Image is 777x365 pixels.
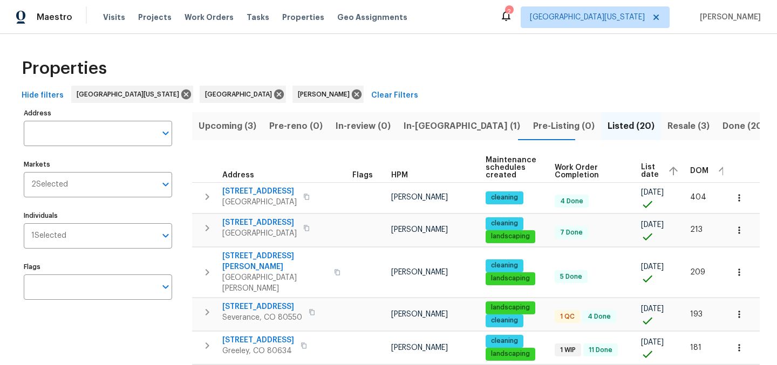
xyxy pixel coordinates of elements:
span: 213 [690,226,703,233]
span: Done (206) [723,119,772,134]
span: [STREET_ADDRESS] [222,186,297,197]
span: Projects [138,12,172,23]
div: [GEOGRAPHIC_DATA][US_STATE] [71,86,193,103]
span: 209 [690,268,705,276]
span: [PERSON_NAME] [391,311,448,318]
span: [DATE] [641,189,664,196]
span: [STREET_ADDRESS][PERSON_NAME] [222,251,328,272]
span: [GEOGRAPHIC_DATA] [222,228,297,239]
button: Hide filters [17,86,68,106]
div: 2 [505,6,513,17]
span: [PERSON_NAME] [391,194,448,201]
span: Upcoming (3) [199,119,256,134]
span: [GEOGRAPHIC_DATA][US_STATE] [530,12,645,23]
div: [PERSON_NAME] [292,86,364,103]
span: Maintenance schedules created [486,156,536,179]
span: Geo Assignments [337,12,407,23]
span: Listed (20) [608,119,655,134]
span: Hide filters [22,89,64,102]
button: Clear Filters [367,86,422,106]
span: [GEOGRAPHIC_DATA] [205,89,276,100]
label: Individuals [24,212,172,219]
span: cleaning [487,219,522,228]
span: [PERSON_NAME] [391,344,448,352]
span: 7 Done [556,228,587,237]
label: Address [24,110,172,116]
span: landscaping [487,232,534,241]
span: [DATE] [641,221,664,229]
span: Work Orders [185,12,234,23]
span: cleaning [487,261,522,270]
span: 5 Done [556,272,587,281]
span: 193 [690,311,703,318]
span: [PERSON_NAME] [391,268,448,276]
span: 4 Done [556,197,588,206]
span: 2 Selected [31,180,68,189]
span: 1 QC [556,312,579,321]
span: [GEOGRAPHIC_DATA] [222,197,297,208]
span: 181 [690,344,701,352]
span: cleaning [487,336,522,346]
span: [DATE] [641,339,664,346]
span: Clear Filters [371,89,418,102]
span: [DATE] [641,263,664,271]
span: landscaping [487,303,534,312]
span: cleaning [487,193,522,202]
span: Visits [103,12,125,23]
span: Pre-Listing (0) [533,119,595,134]
span: Severance, CO 80550 [222,312,302,323]
span: Resale (3) [667,119,710,134]
span: 4 Done [583,312,615,321]
span: landscaping [487,274,534,283]
span: Tasks [247,13,269,21]
label: Markets [24,161,172,168]
span: 404 [690,194,706,201]
span: [DATE] [641,305,664,313]
span: DOM [690,167,708,175]
span: Pre-reno (0) [269,119,323,134]
span: List date [641,163,659,178]
span: Properties [282,12,324,23]
span: [STREET_ADDRESS] [222,217,297,228]
span: Properties [22,63,107,74]
span: [STREET_ADDRESS] [222,335,294,346]
button: Open [158,228,173,243]
span: [STREET_ADDRESS] [222,301,302,312]
span: [PERSON_NAME] [696,12,761,23]
span: landscaping [487,349,534,359]
span: 1 WIP [556,346,580,355]
span: [PERSON_NAME] [391,226,448,233]
span: Maestro [37,12,72,23]
span: Work Order Completion [555,164,623,179]
span: Address [222,171,254,179]
span: 1 Selected [31,231,66,240]
span: [GEOGRAPHIC_DATA][PERSON_NAME] [222,272,328,294]
span: 11 Done [584,346,617,355]
span: Flags [352,171,373,179]
span: cleaning [487,316,522,325]
button: Open [158,279,173,294]
span: [GEOGRAPHIC_DATA][US_STATE] [77,89,183,100]
span: HPM [391,171,408,179]
label: Flags [24,264,172,270]
span: In-[GEOGRAPHIC_DATA] (1) [404,119,520,134]
span: In-review (0) [336,119,391,134]
button: Open [158,177,173,192]
button: Open [158,126,173,141]
span: Greeley, CO 80634 [222,346,294,356]
span: [PERSON_NAME] [298,89,354,100]
div: [GEOGRAPHIC_DATA] [200,86,286,103]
